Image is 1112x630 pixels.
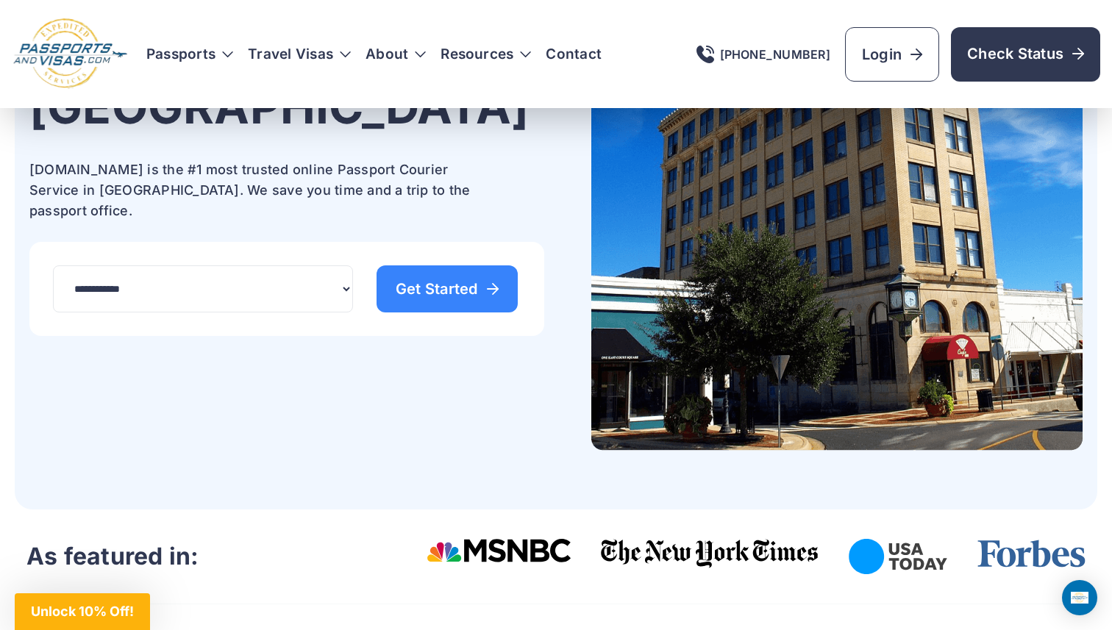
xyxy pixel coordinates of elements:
[26,542,199,571] h3: As featured in:
[396,282,499,296] span: Get Started
[696,46,830,63] a: [PHONE_NUMBER]
[441,47,531,62] h3: Resources
[248,47,351,62] h3: Travel Visas
[1062,580,1097,615] div: Open Intercom Messenger
[862,44,922,65] span: Login
[845,27,939,82] a: Login
[849,539,947,574] img: USA Today
[12,18,129,90] img: Logo
[31,604,134,619] span: Unlock 10% Off!
[377,265,518,312] a: Get Started
[601,539,819,568] img: The New York Times
[427,539,571,562] img: Msnbc
[146,47,233,62] h3: Passports
[977,539,1086,568] img: Forbes
[546,47,602,62] a: Contact
[967,43,1084,64] span: Check Status
[366,47,408,62] a: About
[951,27,1100,82] a: Check Status
[29,160,485,221] p: [DOMAIN_NAME] is the #1 most trusted online Passport Courier Service in [GEOGRAPHIC_DATA]. We sav...
[15,593,150,630] div: Unlock 10% Off!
